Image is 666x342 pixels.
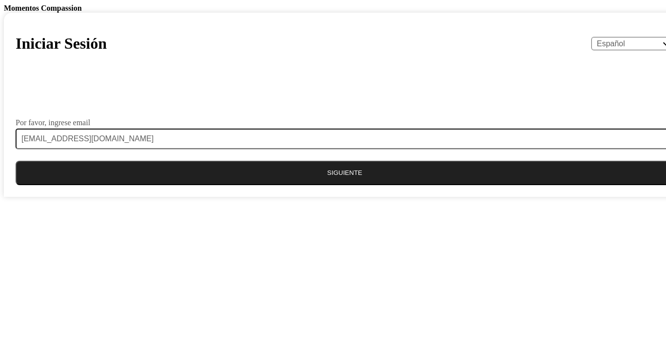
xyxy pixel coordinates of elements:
label: Por favor, ingrese email [16,119,90,127]
b: Momentos Compassion [4,4,82,12]
h1: Iniciar Sesión [16,35,107,53]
